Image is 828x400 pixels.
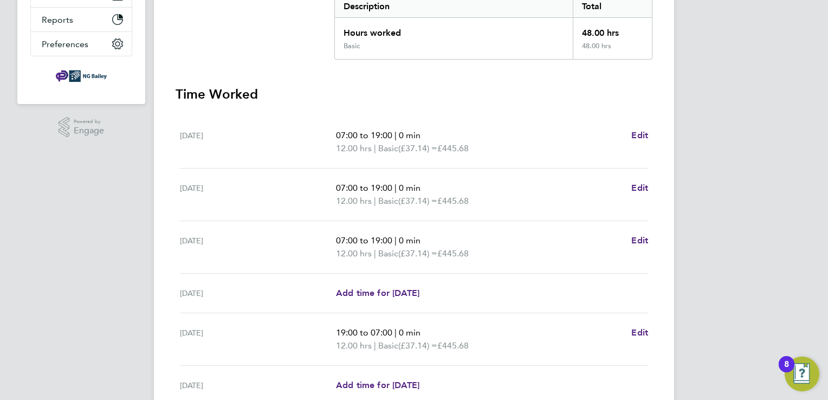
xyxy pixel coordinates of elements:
span: (£37.14) = [398,196,437,206]
div: Hours worked [335,18,573,42]
span: 07:00 to 19:00 [336,130,392,140]
div: [DATE] [180,129,336,155]
a: Powered byEngage [59,117,105,138]
span: Preferences [42,39,88,49]
span: Reports [42,15,73,25]
span: | [394,130,397,140]
div: 48.00 hrs [573,42,652,59]
span: | [374,340,376,351]
span: 07:00 to 19:00 [336,183,392,193]
div: [DATE] [180,379,336,392]
span: (£37.14) = [398,340,437,351]
button: Reports [31,8,132,31]
span: | [374,196,376,206]
div: 48.00 hrs [573,18,652,42]
button: Preferences [31,32,132,56]
span: Basic [378,247,398,260]
a: Edit [631,326,648,339]
div: [DATE] [180,287,336,300]
div: [DATE] [180,234,336,260]
span: £445.68 [437,143,469,153]
span: | [394,327,397,338]
div: [DATE] [180,326,336,352]
span: Basic [378,195,398,208]
span: 0 min [399,235,421,246]
span: 12.00 hrs [336,248,372,259]
span: 0 min [399,130,421,140]
span: | [374,248,376,259]
span: 19:00 to 07:00 [336,327,392,338]
button: Open Resource Center, 8 new notifications [785,357,819,391]
span: Edit [631,235,648,246]
span: Edit [631,183,648,193]
img: ngbailey-logo-retina.png [56,67,107,85]
span: Edit [631,130,648,140]
h3: Time Worked [176,86,652,103]
div: 8 [784,364,789,378]
span: Powered by [74,117,104,126]
span: £445.68 [437,196,469,206]
span: 12.00 hrs [336,143,372,153]
div: Basic [344,42,360,50]
span: (£37.14) = [398,248,437,259]
span: (£37.14) = [398,143,437,153]
span: 0 min [399,183,421,193]
span: Basic [378,339,398,352]
a: Edit [631,129,648,142]
span: Engage [74,126,104,136]
span: 07:00 to 19:00 [336,235,392,246]
span: | [394,235,397,246]
a: Add time for [DATE] [336,379,419,392]
div: [DATE] [180,182,336,208]
a: Edit [631,234,648,247]
a: Add time for [DATE] [336,287,419,300]
span: | [374,143,376,153]
a: Go to home page [30,67,132,85]
span: Edit [631,327,648,338]
span: Add time for [DATE] [336,380,419,390]
span: Basic [378,142,398,155]
span: 12.00 hrs [336,196,372,206]
a: Edit [631,182,648,195]
span: | [394,183,397,193]
span: 0 min [399,327,421,338]
span: 12.00 hrs [336,340,372,351]
span: £445.68 [437,340,469,351]
span: £445.68 [437,248,469,259]
span: Add time for [DATE] [336,288,419,298]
